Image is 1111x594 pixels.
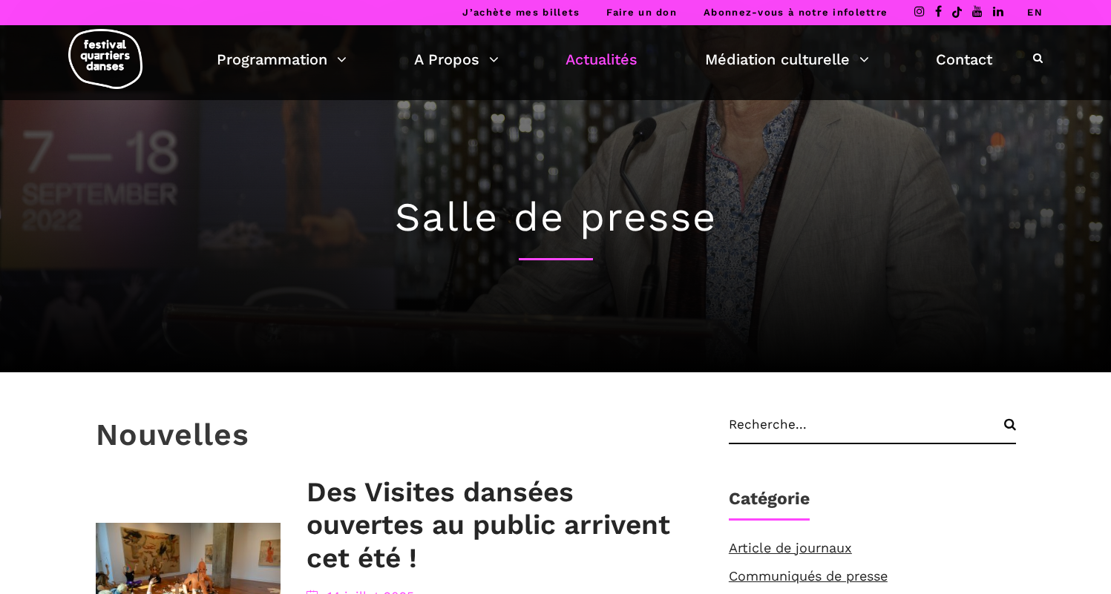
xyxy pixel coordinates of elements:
img: logo-fqd-med [68,29,142,89]
a: Faire un don [606,7,677,18]
a: Médiation culturelle [705,47,869,72]
a: A Propos [414,47,499,72]
a: Actualités [566,47,638,72]
a: Des Visites dansées ouvertes au public arrivent cet été ! [307,476,670,574]
a: Abonnez-vous à notre infolettre [704,7,888,18]
input: Recherche... [729,417,1016,444]
a: Programmation [217,47,347,72]
a: EN [1027,7,1043,18]
h3: Nouvelles [96,417,249,454]
a: Article de journaux [729,540,852,555]
a: Communiqués de presse [729,568,888,584]
h1: Salle de presse [96,194,1016,242]
h1: Catégorie [729,489,810,521]
a: Contact [936,47,992,72]
a: J’achète mes billets [462,7,580,18]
